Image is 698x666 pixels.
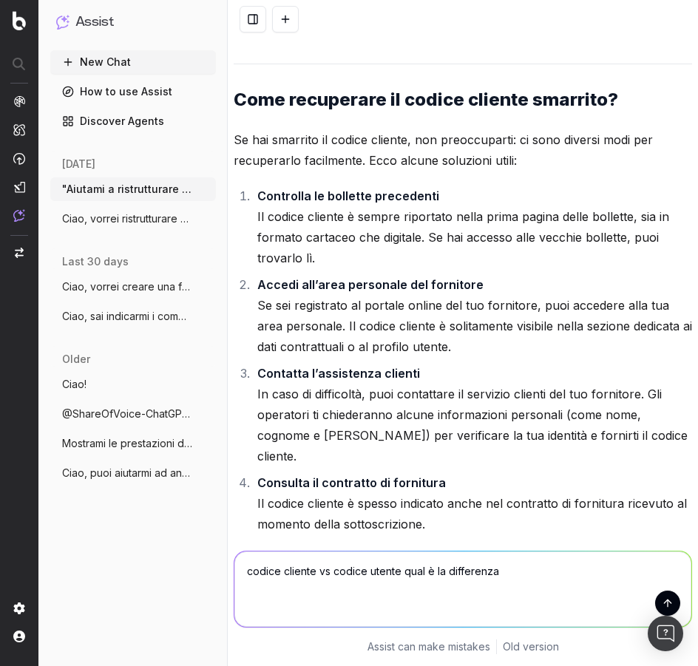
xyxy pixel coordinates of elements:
[234,89,618,110] strong: Come recuperare il codice cliente smarrito?
[257,366,420,381] strong: Contatta l’assistenza clienti
[257,188,439,203] strong: Controlla le bollette precedenti
[50,461,216,485] button: Ciao, puoi aiutarmi ad analizzare il tem
[253,274,692,357] li: Se sei registrato al portale online del tuo fornitore, puoi accedere alla tua area personale. Il ...
[13,11,26,30] img: Botify logo
[15,248,24,258] img: Switch project
[62,254,129,269] span: last 30 days
[62,407,192,421] span: @ShareOfVoice-ChatGPT riesci a dirmi per
[234,551,691,627] textarea: codice cliente vs codice utente qual è la differenza
[50,50,216,74] button: New Chat
[13,123,25,136] img: Intelligence
[50,207,216,231] button: Ciao, vorrei ristrutturare parte del con
[13,152,25,165] img: Activation
[62,466,192,480] span: Ciao, puoi aiutarmi ad analizzare il tem
[50,177,216,201] button: "Aiutami a ristrutturare questo articolo
[56,12,210,33] button: Assist
[50,432,216,455] button: Mostrami le prestazioni delle parole chi
[62,352,90,367] span: older
[50,305,216,328] button: Ciao, sai indicarmi i competitor di assi
[50,80,216,103] a: How to use Assist
[75,12,114,33] h1: Assist
[62,436,192,451] span: Mostrami le prestazioni delle parole chi
[62,211,192,226] span: Ciao, vorrei ristrutturare parte del con
[50,275,216,299] button: Ciao, vorrei creare una faq su questo ar
[62,182,192,197] span: "Aiutami a ristrutturare questo articolo
[648,616,683,651] div: Open Intercom Messenger
[367,639,490,654] p: Assist can make mistakes
[257,475,446,490] strong: Consulta il contratto di fornitura
[253,472,692,534] li: Il codice cliente è spesso indicato anche nel contratto di fornitura ricevuto al momento della so...
[50,373,216,396] button: Ciao!
[62,279,192,294] span: Ciao, vorrei creare una faq su questo ar
[257,277,484,292] strong: Accedi all’area personale del fornitore
[62,377,87,392] span: Ciao!
[13,181,25,193] img: Studio
[56,15,70,29] img: Assist
[234,129,692,171] p: Se hai smarrito il codice cliente, non preoccuparti: ci sono diversi modi per recuperarlo facilme...
[50,402,216,426] button: @ShareOfVoice-ChatGPT riesci a dirmi per
[13,602,25,614] img: Setting
[62,309,192,324] span: Ciao, sai indicarmi i competitor di assi
[13,631,25,642] img: My account
[50,109,216,133] a: Discover Agents
[253,363,692,466] li: In caso di difficoltà, puoi contattare il servizio clienti del tuo fornitore. Gli operatori ti ch...
[503,639,559,654] a: Old version
[13,209,25,222] img: Assist
[253,186,692,268] li: Il codice cliente è sempre riportato nella prima pagina delle bollette, sia in formato cartaceo c...
[13,95,25,107] img: Analytics
[62,157,95,171] span: [DATE]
